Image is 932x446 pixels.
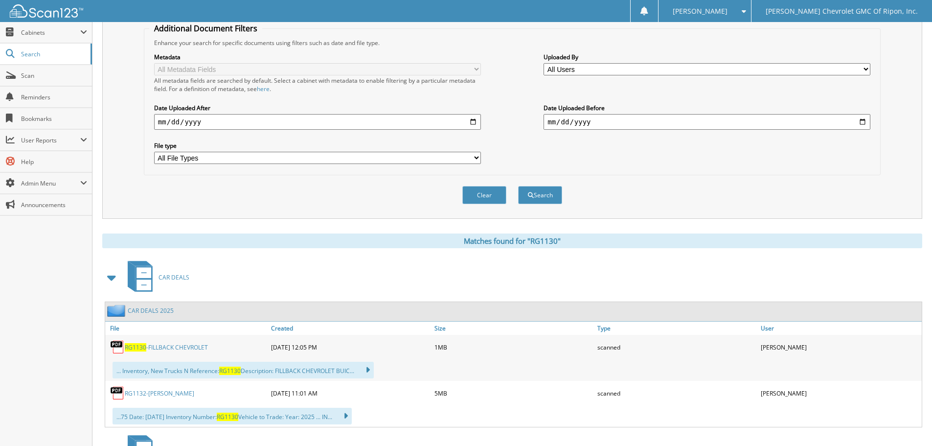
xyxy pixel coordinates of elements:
[758,337,922,357] div: [PERSON_NAME]
[159,273,189,282] span: CAR DEALS
[21,28,80,37] span: Cabinets
[102,234,922,248] div: Matches found for "RG1130"
[595,383,758,403] div: scanned
[113,408,352,424] div: ...75 Date: [DATE] Inventory Number: Vehicle to Trade: Year: 2025 ... IN...
[432,383,595,403] div: 5MB
[21,158,87,166] span: Help
[673,8,727,14] span: [PERSON_NAME]
[10,4,83,18] img: scan123-logo-white.svg
[125,343,146,352] span: RG1130
[518,186,562,204] button: Search
[432,322,595,335] a: Size
[21,201,87,209] span: Announcements
[110,386,125,400] img: PDF.png
[125,343,208,352] a: RG1130-FILLBACK CHEVROLET
[544,104,870,112] label: Date Uploaded Before
[269,337,432,357] div: [DATE] 12:05 PM
[21,179,80,188] span: Admin Menu
[149,23,262,34] legend: Additional Document Filters
[432,337,595,357] div: 1MB
[154,53,481,61] label: Metadata
[217,413,238,421] span: RG1130
[21,136,80,144] span: User Reports
[154,76,481,93] div: All metadata fields are searched by default. Select a cabinet with metadata to enable filtering b...
[758,383,922,403] div: [PERSON_NAME]
[110,340,125,354] img: PDF.png
[125,389,194,398] a: RG1132-[PERSON_NAME]
[113,362,374,378] div: ... Inventory, New Trucks N Reference: Description: FILLBACK CHEVROLET BUIC...
[219,367,241,375] span: RG1130
[21,50,86,58] span: Search
[154,104,481,112] label: Date Uploaded After
[544,114,870,130] input: end
[128,306,174,315] a: CAR DEALS 2025
[595,322,758,335] a: Type
[149,39,875,47] div: Enhance your search for specific documents using filters such as date and file type.
[257,85,270,93] a: here
[154,114,481,130] input: start
[595,337,758,357] div: scanned
[122,258,189,297] a: CAR DEALS
[269,322,432,335] a: Created
[544,53,870,61] label: Uploaded By
[766,8,918,14] span: [PERSON_NAME] Chevrolet GMC Of Ripon, Inc.
[154,141,481,150] label: File type
[21,71,87,80] span: Scan
[21,115,87,123] span: Bookmarks
[269,383,432,403] div: [DATE] 11:01 AM
[105,322,269,335] a: File
[462,186,506,204] button: Clear
[21,93,87,101] span: Reminders
[758,322,922,335] a: User
[107,305,128,317] img: folder2.png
